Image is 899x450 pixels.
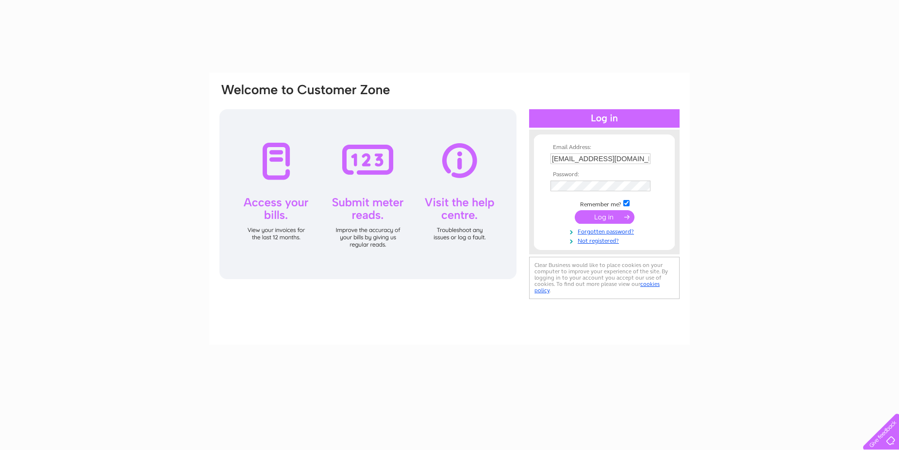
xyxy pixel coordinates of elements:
div: Clear Business would like to place cookies on your computer to improve your experience of the sit... [529,257,680,299]
td: Remember me? [548,199,661,208]
a: Forgotten password? [550,226,661,235]
th: Password: [548,171,661,178]
a: cookies policy [534,281,660,294]
a: Not registered? [550,235,661,245]
th: Email Address: [548,144,661,151]
input: Submit [575,210,634,224]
